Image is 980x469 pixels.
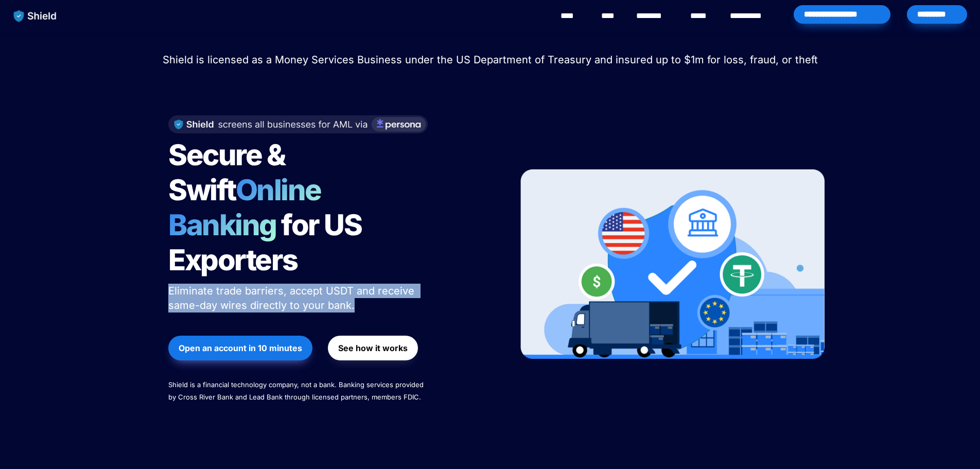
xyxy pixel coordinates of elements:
span: Eliminate trade barriers, accept USDT and receive same-day wires directly to your bank. [168,285,417,311]
a: Open an account in 10 minutes [168,331,312,366]
button: Open an account in 10 minutes [168,336,312,360]
span: for US Exporters [168,207,366,277]
span: Online Banking [168,172,331,242]
span: Secure & Swift [168,137,290,207]
button: See how it works [328,336,418,360]
a: See how it works [328,331,418,366]
span: Shield is licensed as a Money Services Business under the US Department of Treasury and insured u... [163,54,818,66]
span: Shield is a financial technology company, not a bank. Banking services provided by Cross River Ba... [168,380,426,401]
strong: See how it works [338,343,408,353]
img: website logo [9,5,62,27]
strong: Open an account in 10 minutes [179,343,302,353]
